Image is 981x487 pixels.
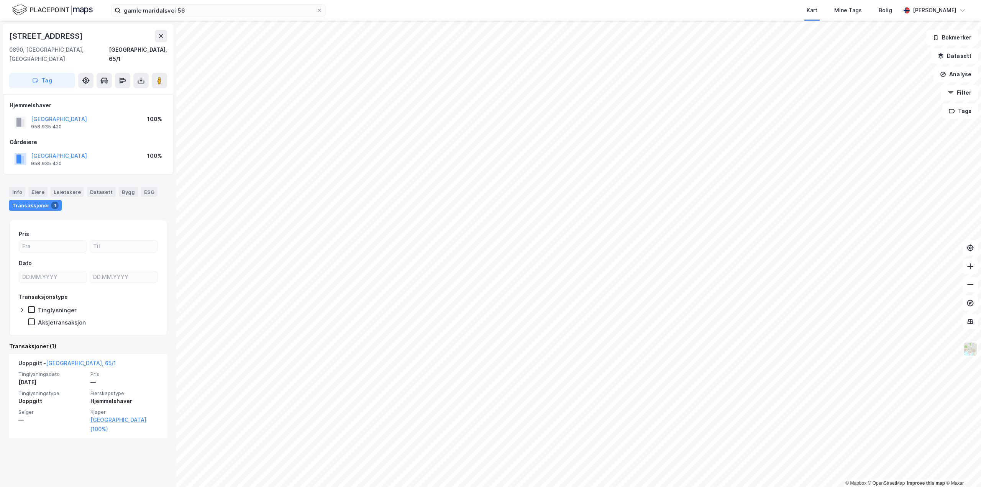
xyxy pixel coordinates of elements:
[879,6,892,15] div: Bolig
[9,200,62,211] div: Transaksjoner
[19,292,68,302] div: Transaksjonstype
[119,187,138,197] div: Bygg
[31,161,62,167] div: 958 935 420
[868,480,905,486] a: OpenStreetMap
[926,30,978,45] button: Bokmerker
[87,187,116,197] div: Datasett
[18,390,86,397] span: Tinglysningstype
[18,371,86,377] span: Tinglysningsdato
[147,115,162,124] div: 100%
[845,480,866,486] a: Mapbox
[38,319,86,326] div: Aksjetransaksjon
[931,48,978,64] button: Datasett
[933,67,978,82] button: Analyse
[51,187,84,197] div: Leietakere
[9,30,84,42] div: [STREET_ADDRESS]
[807,6,817,15] div: Kart
[90,271,157,283] input: DD.MM.YYYY
[19,271,86,283] input: DD.MM.YYYY
[147,151,162,161] div: 100%
[907,480,945,486] a: Improve this map
[19,230,29,239] div: Pris
[10,138,167,147] div: Gårdeiere
[941,85,978,100] button: Filter
[90,409,158,415] span: Kjøper
[18,378,86,387] div: [DATE]
[90,397,158,406] div: Hjemmelshaver
[46,360,116,366] a: [GEOGRAPHIC_DATA], 65/1
[19,241,86,252] input: Fra
[943,450,981,487] iframe: Chat Widget
[18,409,86,415] span: Selger
[18,359,116,371] div: Uoppgitt -
[90,371,158,377] span: Pris
[109,45,167,64] div: [GEOGRAPHIC_DATA], 65/1
[18,415,86,425] div: —
[12,3,93,17] img: logo.f888ab2527a4732fd821a326f86c7f29.svg
[9,342,167,351] div: Transaksjoner (1)
[141,187,157,197] div: ESG
[121,5,316,16] input: Søk på adresse, matrikkel, gårdeiere, leietakere eller personer
[90,415,158,434] a: [GEOGRAPHIC_DATA] (100%)
[9,45,109,64] div: 0890, [GEOGRAPHIC_DATA], [GEOGRAPHIC_DATA]
[834,6,862,15] div: Mine Tags
[10,101,167,110] div: Hjemmelshaver
[9,73,75,88] button: Tag
[90,241,157,252] input: Til
[19,259,32,268] div: Dato
[51,202,59,209] div: 1
[18,397,86,406] div: Uoppgitt
[9,187,25,197] div: Info
[90,390,158,397] span: Eierskapstype
[963,342,978,356] img: Z
[913,6,956,15] div: [PERSON_NAME]
[31,124,62,130] div: 958 935 420
[90,378,158,387] div: —
[28,187,48,197] div: Eiere
[38,307,77,314] div: Tinglysninger
[942,103,978,119] button: Tags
